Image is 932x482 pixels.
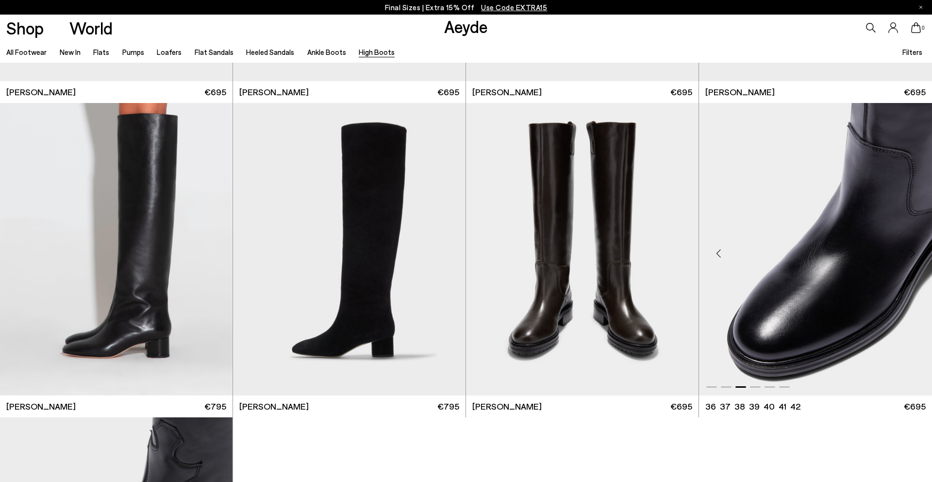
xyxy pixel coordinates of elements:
a: Pumps [122,48,144,56]
div: 3 / 6 [699,103,932,396]
span: Filters [902,48,922,56]
li: 37 [720,400,731,413]
span: €795 [204,400,226,413]
div: 1 / 6 [233,103,466,396]
li: 40 [764,400,775,413]
li: 42 [790,400,800,413]
span: €695 [670,86,692,98]
span: €695 [437,86,459,98]
a: New In [60,48,81,56]
a: High Boots [359,48,395,56]
span: [PERSON_NAME] [472,86,542,98]
span: [PERSON_NAME] [705,86,775,98]
span: €695 [204,86,226,98]
a: Shop [6,19,44,36]
li: 38 [734,400,745,413]
li: 36 [705,400,716,413]
a: Heeled Sandals [246,48,294,56]
a: Aeyde [444,16,488,36]
span: €695 [904,86,926,98]
a: 0 [911,22,921,33]
img: Willa Suede Over-Knee Boots [233,103,466,396]
span: [PERSON_NAME] [239,400,309,413]
ul: variant [705,400,798,413]
span: €695 [904,400,926,413]
div: Next slide [898,239,927,268]
a: [PERSON_NAME] €795 [233,396,466,417]
a: Flat Sandals [195,48,233,56]
a: [PERSON_NAME] €695 [466,81,699,103]
div: Previous slide [704,239,733,268]
img: Henry Knee-High Boots [699,103,932,396]
a: Ankle Boots [307,48,346,56]
div: 5 / 6 [466,103,699,396]
a: Next slide Previous slide [466,103,699,396]
a: Loafers [157,48,182,56]
span: [PERSON_NAME] [6,86,76,98]
span: Navigate to /collections/ss25-final-sizes [481,3,547,12]
span: [PERSON_NAME] [472,400,542,413]
a: World [69,19,113,36]
img: Henry Knee-High Boots [466,103,699,396]
p: Final Sizes | Extra 15% Off [385,1,548,14]
a: Next slide Previous slide [233,103,466,396]
span: [PERSON_NAME] [239,86,309,98]
a: 36 37 38 39 40 41 42 €695 [699,396,932,417]
a: [PERSON_NAME] €695 [233,81,466,103]
span: 0 [921,25,926,31]
span: €695 [670,400,692,413]
span: €795 [437,400,459,413]
a: Next slide Previous slide [699,103,932,396]
span: [PERSON_NAME] [6,400,76,413]
a: [PERSON_NAME] €695 [466,396,699,417]
a: Flats [93,48,109,56]
li: 39 [749,400,760,413]
a: All Footwear [6,48,47,56]
li: 41 [779,400,786,413]
a: [PERSON_NAME] €695 [699,81,932,103]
